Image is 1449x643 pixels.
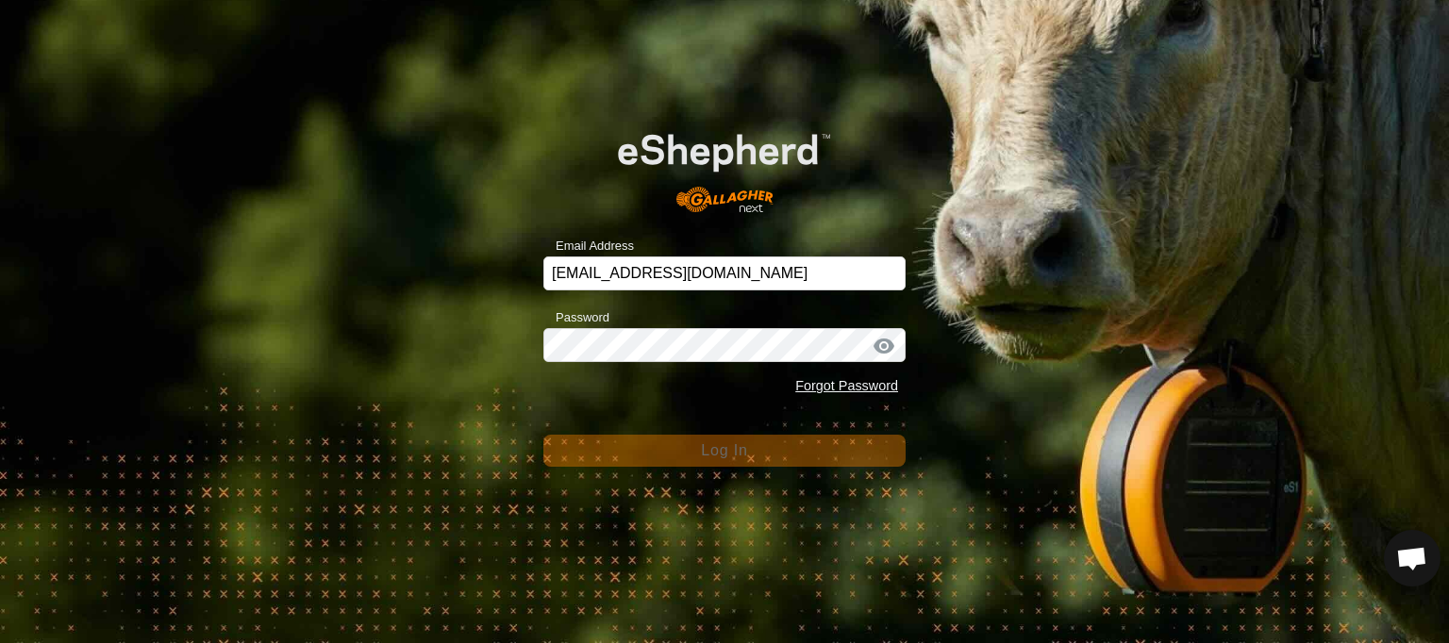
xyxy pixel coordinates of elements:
[543,237,634,256] label: Email Address
[543,435,906,467] button: Log In
[543,308,609,327] label: Password
[543,256,906,290] input: Email Address
[579,104,869,227] img: E-shepherd Logo
[1384,530,1441,586] div: Open chat
[701,442,747,458] span: Log In
[795,378,898,393] a: Forgot Password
